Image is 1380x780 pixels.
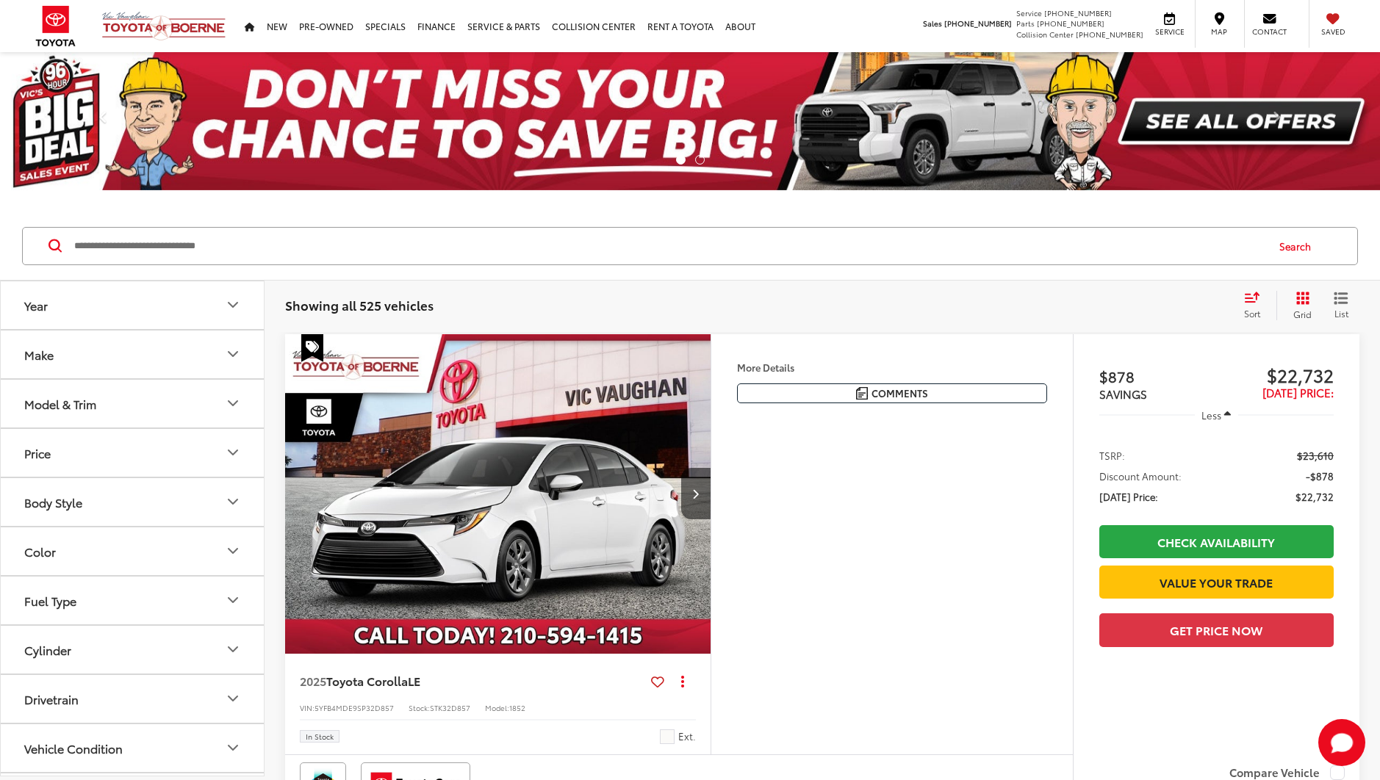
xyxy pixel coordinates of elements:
div: Fuel Type [24,593,76,607]
button: Model & TrimModel & Trim [1,380,265,427]
input: Search by Make, Model, or Keyword [73,228,1265,264]
span: Less [1201,408,1221,422]
span: [PHONE_NUMBER] [1076,29,1143,40]
div: Body Style [224,493,242,510]
span: [PHONE_NUMBER] [944,18,1012,29]
span: Contact [1252,26,1287,37]
button: YearYear [1,281,265,329]
button: Fuel TypeFuel Type [1,577,265,624]
label: Compare Vehicle [1229,765,1345,780]
img: 2025 Toyota Corolla LE [284,334,712,654]
button: Search [1265,228,1332,264]
span: Ext. [678,729,696,743]
a: 2025 Toyota Corolla LE2025 Toyota Corolla LE2025 Toyota Corolla LE2025 Toyota Corolla LE [284,334,712,654]
span: $878 [1099,365,1217,387]
div: Year [24,298,48,312]
span: LE [408,672,420,689]
span: Grid [1293,308,1312,320]
div: Model & Trim [24,397,96,411]
span: Parts [1016,18,1035,29]
div: Body Style [24,495,82,509]
span: Ice Cap [660,729,675,744]
span: Service [1153,26,1186,37]
span: [PHONE_NUMBER] [1044,7,1112,18]
button: ColorColor [1,527,265,575]
button: Get Price Now [1099,613,1334,646]
button: Body StyleBody Style [1,478,265,526]
span: dropdown dots [681,675,684,687]
button: DrivetrainDrivetrain [1,675,265,723]
button: Grid View [1276,291,1323,320]
button: Vehicle ConditionVehicle Condition [1,724,265,772]
span: 1852 [509,702,525,713]
span: -$878 [1306,469,1334,483]
button: Next image [681,468,711,519]
button: Select sort value [1237,291,1276,320]
span: In Stock [306,733,334,740]
span: List [1334,307,1348,319]
div: Price [224,444,242,461]
span: Special [301,334,323,362]
div: Cylinder [224,640,242,658]
h4: More Details [737,362,1047,372]
span: Stock: [409,702,430,713]
div: Fuel Type [224,591,242,609]
div: Cylinder [24,643,71,657]
span: SAVINGS [1099,386,1147,402]
span: TSRP: [1099,448,1125,463]
a: Value Your Trade [1099,566,1334,599]
div: Drivetrain [224,690,242,707]
a: 2025Toyota CorollaLE [300,673,645,689]
div: Make [24,347,54,361]
button: CylinderCylinder [1,626,265,674]
button: PricePrice [1,429,265,477]
span: Collision Center [1016,29,1074,40]
span: 5YFB4MDE9SP32D857 [315,702,394,713]
span: Map [1203,26,1235,37]
div: Color [24,544,56,558]
img: Vic Vaughan Toyota of Boerne [101,11,226,41]
div: Vehicle Condition [224,739,242,756]
button: Less [1195,402,1239,428]
div: Price [24,446,51,460]
div: 2025 Toyota Corolla LE 0 [284,334,712,654]
div: Model & Trim [224,394,242,412]
div: Color [224,542,242,560]
img: Comments [856,387,868,400]
div: Make [224,345,242,363]
span: Saved [1317,26,1349,37]
span: $22,732 [1216,364,1334,386]
span: 2025 [300,672,326,689]
span: Comments [872,386,928,400]
span: Sort [1244,307,1260,319]
span: Discount Amount: [1099,469,1182,483]
span: [PHONE_NUMBER] [1037,18,1104,29]
span: $22,732 [1295,489,1334,504]
button: Actions [670,668,696,694]
span: [DATE] Price: [1099,489,1158,504]
span: Service [1016,7,1042,18]
span: Model: [485,702,509,713]
button: Toggle Chat Window [1318,719,1365,766]
span: Showing all 525 vehicles [285,296,434,314]
span: Sales [923,18,942,29]
a: Check Availability [1099,525,1334,558]
span: Toyota Corolla [326,672,408,689]
div: Drivetrain [24,692,79,706]
span: [DATE] Price: [1262,384,1334,400]
span: $23,610 [1297,448,1334,463]
button: List View [1323,291,1359,320]
div: Year [224,296,242,314]
div: Vehicle Condition [24,741,123,755]
button: MakeMake [1,331,265,378]
span: STK32D857 [430,702,470,713]
button: Comments [737,383,1047,403]
span: VIN: [300,702,315,713]
svg: Start Chat [1318,719,1365,766]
